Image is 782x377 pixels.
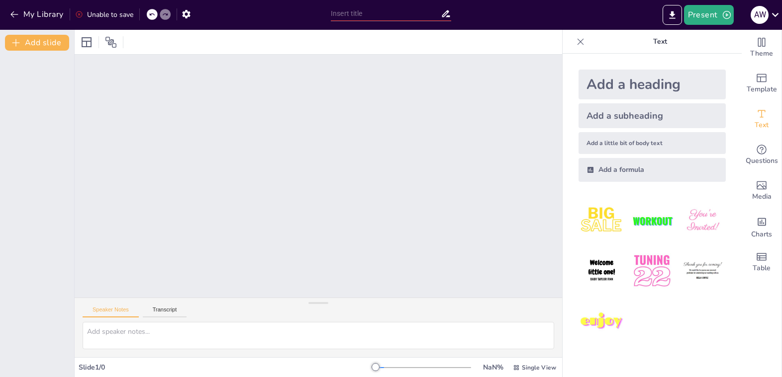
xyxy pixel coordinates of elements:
[684,5,734,25] button: Present
[331,6,441,21] input: Insert title
[579,132,726,154] div: Add a little bit of body text
[742,209,782,244] div: Add charts and graphs
[579,70,726,99] div: Add a heading
[750,48,773,59] span: Theme
[75,10,133,19] div: Unable to save
[79,34,95,50] div: Layout
[751,229,772,240] span: Charts
[579,248,625,294] img: 4.jpeg
[753,263,771,274] span: Table
[629,248,675,294] img: 5.jpeg
[747,84,777,95] span: Template
[579,198,625,244] img: 1.jpeg
[663,5,682,25] button: Export to PowerPoint
[742,173,782,209] div: Add images, graphics, shapes or video
[742,30,782,66] div: Change the overall theme
[629,198,675,244] img: 2.jpeg
[579,299,625,345] img: 7.jpeg
[742,244,782,280] div: Add a table
[746,155,778,166] span: Questions
[481,363,505,372] div: NaN %
[579,103,726,128] div: Add a subheading
[143,306,187,317] button: Transcript
[588,30,732,54] p: Text
[579,158,726,182] div: Add a formula
[680,248,726,294] img: 6.jpeg
[751,5,769,25] button: a w
[522,364,556,372] span: Single View
[7,6,68,22] button: My Library
[79,363,376,372] div: Slide 1 / 0
[751,6,769,24] div: a w
[5,35,69,51] button: Add slide
[742,137,782,173] div: Get real-time input from your audience
[680,198,726,244] img: 3.jpeg
[83,306,139,317] button: Speaker Notes
[752,191,772,202] span: Media
[742,101,782,137] div: Add text boxes
[742,66,782,101] div: Add ready made slides
[105,36,117,48] span: Position
[755,120,769,131] span: Text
